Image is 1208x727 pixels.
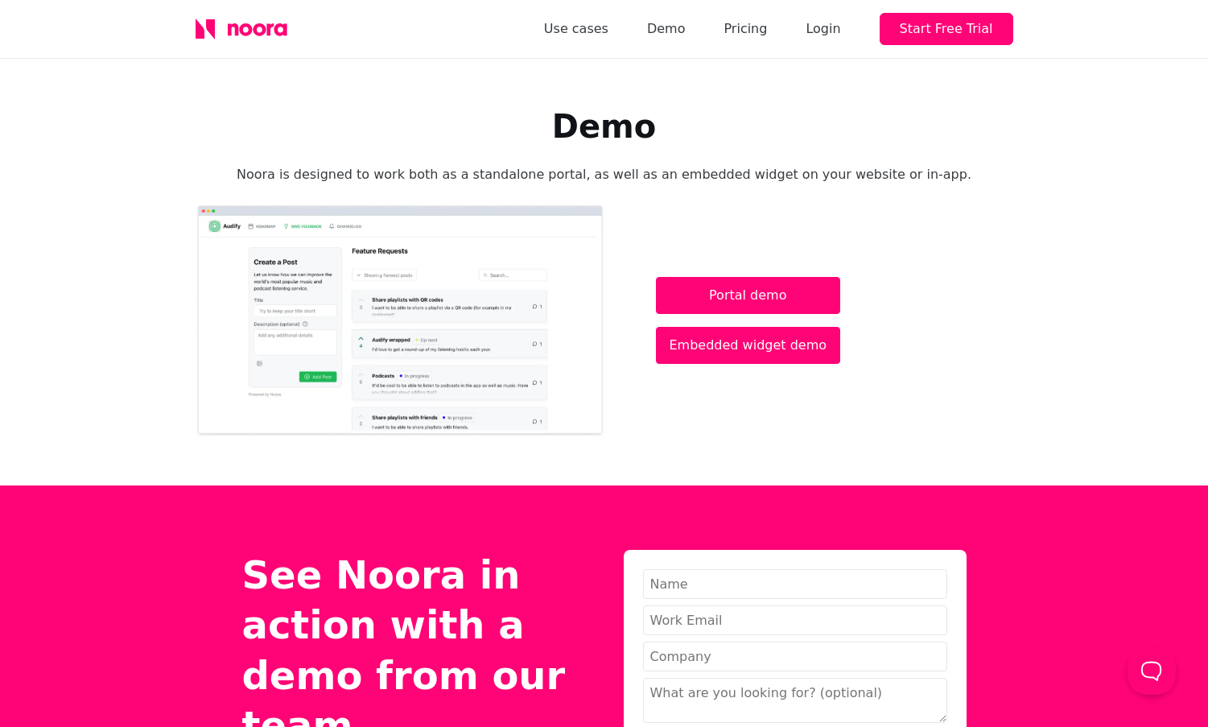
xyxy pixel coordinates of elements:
input: Name [643,569,947,599]
iframe: Help Scout Beacon - Open [1128,646,1176,695]
button: Start Free Trial [880,13,1013,45]
a: Demo [647,18,686,40]
a: Portal demo [656,277,841,314]
p: Noora is designed to work both as a standalone portal, as well as an embedded widget on your webs... [196,165,1013,184]
input: Work Email [643,605,947,635]
input: Company [643,642,947,671]
div: Login [806,18,840,40]
a: Embedded widget demo [656,327,841,364]
img: A preview of Noora's standalone portal [196,204,604,437]
a: Pricing [724,18,767,40]
h1: Demo [196,107,1013,146]
a: Use cases [544,18,608,40]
